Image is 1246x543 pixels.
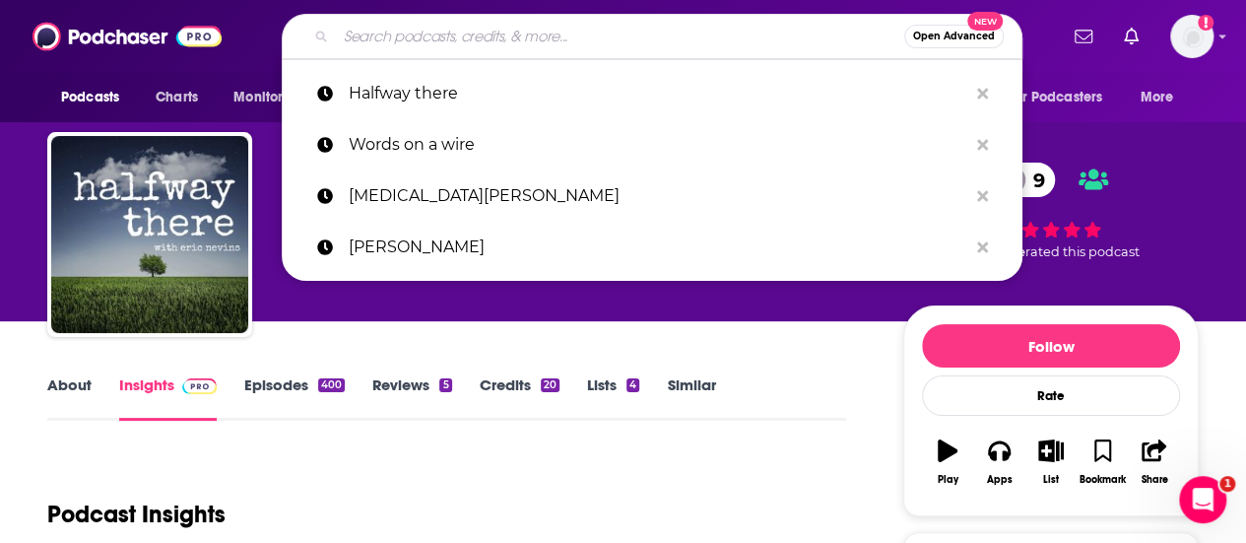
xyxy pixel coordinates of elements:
span: Charts [156,84,198,111]
div: Apps [987,474,1013,486]
span: Open Advanced [913,32,995,41]
a: Words on a wire [282,119,1022,170]
div: Rate [922,375,1180,416]
a: [PERSON_NAME] [282,222,1022,273]
a: Show notifications dropdown [1067,20,1100,53]
div: Play [938,474,958,486]
button: Play [922,427,973,498]
span: rated this podcast [1025,244,1140,259]
button: Apps [973,427,1024,498]
span: More [1141,84,1174,111]
div: 20 [541,378,559,392]
img: User Profile [1170,15,1213,58]
button: open menu [995,79,1131,116]
img: Podchaser Pro [182,378,217,394]
img: Halfway There [51,136,248,333]
p: Rachel Hollis [349,222,967,273]
a: InsightsPodchaser Pro [119,375,217,421]
a: 9 [994,163,1055,197]
button: Follow [922,324,1180,368]
div: Share [1141,474,1167,486]
iframe: Intercom live chat [1179,476,1226,523]
a: Lists4 [587,375,639,421]
span: 9 [1014,163,1055,197]
div: 400 [318,378,345,392]
a: Credits20 [480,375,559,421]
a: Similar [667,375,715,421]
button: Bookmark [1077,427,1128,498]
p: Alli Worthington [349,170,967,222]
svg: Add a profile image [1198,15,1213,31]
a: Episodes400 [244,375,345,421]
div: 9 11 peoplerated this podcast [903,150,1199,272]
p: Words on a wire [349,119,967,170]
a: [MEDICAL_DATA][PERSON_NAME] [282,170,1022,222]
div: Search podcasts, credits, & more... [282,14,1022,59]
button: Show profile menu [1170,15,1213,58]
button: open menu [47,79,145,116]
button: Share [1129,427,1180,498]
img: Podchaser - Follow, Share and Rate Podcasts [33,18,222,55]
span: Podcasts [61,84,119,111]
div: 4 [626,378,639,392]
div: Bookmark [1080,474,1126,486]
span: For Podcasters [1008,84,1102,111]
button: List [1025,427,1077,498]
span: New [967,12,1003,31]
span: Logged in as LBraverman [1170,15,1213,58]
h1: Podcast Insights [47,500,226,529]
div: List [1043,474,1059,486]
a: About [47,375,92,421]
a: Halfway there [282,68,1022,119]
a: Charts [143,79,210,116]
input: Search podcasts, credits, & more... [336,21,904,52]
div: 5 [439,378,451,392]
button: Open AdvancedNew [904,25,1004,48]
button: open menu [1127,79,1199,116]
a: Reviews5 [372,375,451,421]
a: Show notifications dropdown [1116,20,1147,53]
span: 1 [1219,476,1235,492]
button: open menu [220,79,329,116]
span: Monitoring [233,84,303,111]
p: Halfway there [349,68,967,119]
